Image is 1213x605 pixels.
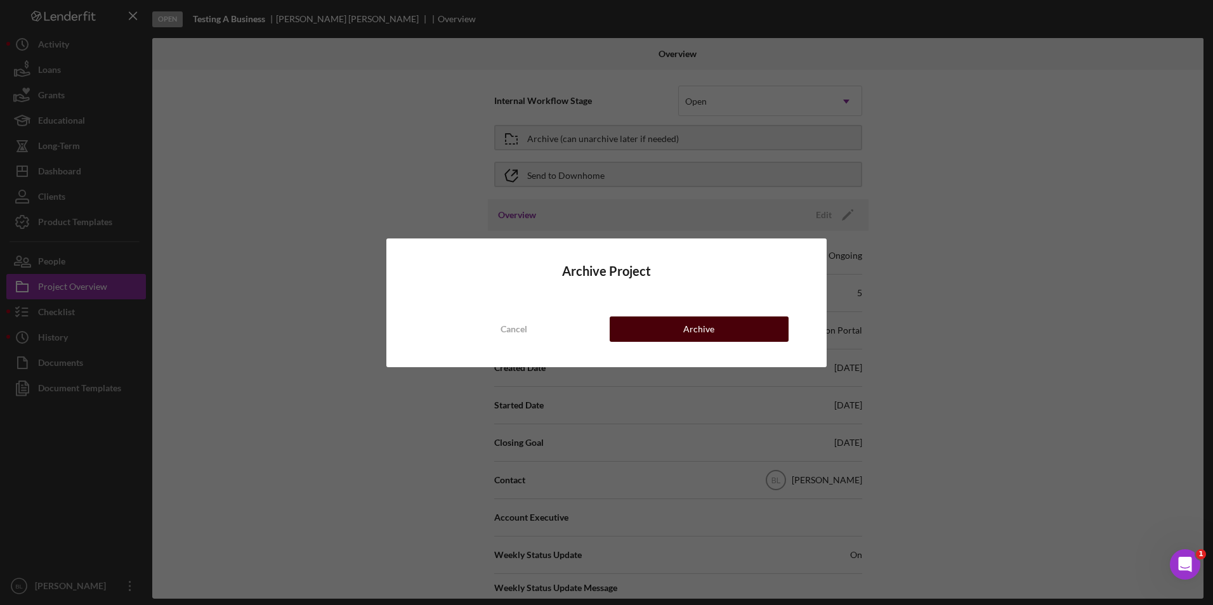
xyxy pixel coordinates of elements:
div: Cancel [501,316,527,342]
span: 1 [1196,549,1206,559]
iframe: Intercom live chat [1170,549,1200,580]
button: Cancel [424,316,603,342]
div: Archive [683,316,714,342]
button: Archive [610,316,789,342]
h4: Archive Project [424,264,789,278]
